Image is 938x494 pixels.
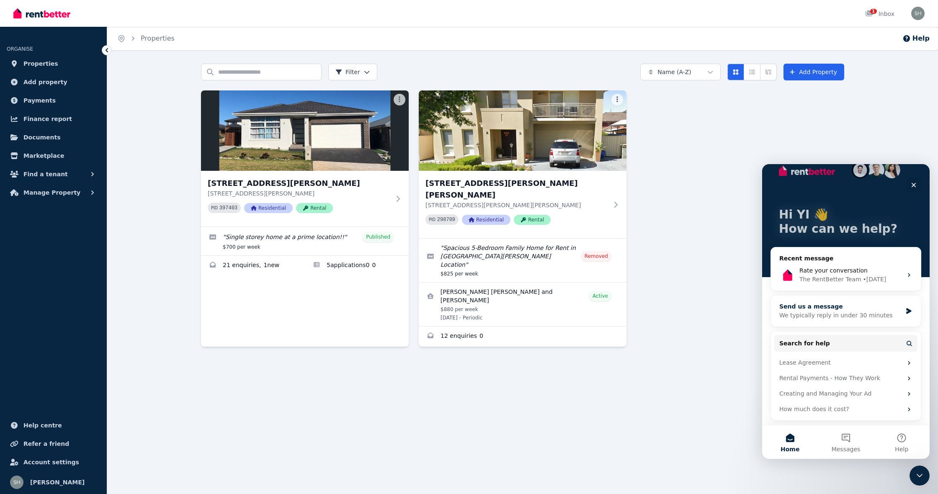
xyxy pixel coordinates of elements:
[7,166,100,183] button: Find a tenant
[870,9,877,14] span: 1
[133,282,146,288] span: Help
[7,417,100,434] a: Help centre
[7,92,100,109] a: Payments
[7,435,100,452] a: Refer a friend
[394,94,405,105] button: More options
[7,74,100,90] a: Add property
[30,477,85,487] span: [PERSON_NAME]
[462,215,510,225] span: Residential
[12,206,155,222] div: Rental Payments - How They Work
[201,256,305,276] a: Enquiries for 9 Rowan St, Oran Park
[23,77,67,87] span: Add property
[328,64,377,80] button: Filter
[17,210,140,219] div: Rental Payments - How They Work
[7,184,100,201] button: Manage Property
[201,227,409,255] a: Edit listing: Single storey home at a prime location!!
[514,215,551,225] span: Rental
[23,457,79,467] span: Account settings
[201,90,409,171] img: 9 Rowan St, Oran Park
[296,203,333,213] span: Rental
[437,217,455,223] code: 298709
[17,175,68,184] span: Search for help
[727,64,777,80] div: View options
[335,68,360,76] span: Filter
[419,327,626,347] a: Enquiries for 52 Mason Drive, Harrington Park
[910,466,930,486] iframe: Intercom live chat
[23,439,69,449] span: Refer a friend
[17,194,140,203] div: Lease Agreement
[17,241,140,250] div: How much does it cost?
[23,132,61,142] span: Documents
[657,68,691,76] span: Name (A-Z)
[208,178,390,189] h3: [STREET_ADDRESS][PERSON_NAME]
[17,90,150,99] div: Recent message
[419,283,626,326] a: View details for Diodoro david D'elia and Ana D'elia
[23,95,56,105] span: Payments
[17,225,140,234] div: Creating and Managing Your Ad
[201,90,409,226] a: 9 Rowan St, Oran Park[STREET_ADDRESS][PERSON_NAME][STREET_ADDRESS][PERSON_NAME]PID 397403Resident...
[17,138,140,147] div: Send us a message
[7,46,33,52] span: ORGANISE
[429,217,435,222] small: PID
[419,90,626,238] a: 52 Mason Drive, Harrington Park[STREET_ADDRESS][PERSON_NAME][PERSON_NAME][STREET_ADDRESS][PERSON_...
[865,10,894,18] div: Inbox
[911,7,925,20] img: YI WANG
[10,476,23,489] img: YI WANG
[107,27,185,50] nav: Breadcrumb
[7,454,100,471] a: Account settings
[9,95,159,126] div: Profile image for The RentBetter TeamRate your conversationThe RentBetter Team•[DATE]
[17,147,140,156] div: We typically reply in under 30 minutes
[23,114,72,124] span: Finance report
[8,131,159,163] div: Send us a messageWe typically reply in under 30 minutes
[902,33,930,44] button: Help
[419,90,626,171] img: 52 Mason Drive, Harrington Park
[425,201,608,209] p: [STREET_ADDRESS][PERSON_NAME][PERSON_NAME]
[305,256,409,276] a: Applications for 9 Rowan St, Oran Park
[7,147,100,164] a: Marketplace
[211,206,218,210] small: PID
[219,205,237,211] code: 397403
[17,44,151,58] p: Hi YI 👋
[244,203,293,213] span: Residential
[37,111,99,120] div: The RentBetter Team
[744,64,760,80] button: Compact list view
[144,13,159,28] div: Close
[7,55,100,72] a: Properties
[37,103,106,110] span: Rate your conversation
[12,191,155,206] div: Lease Agreement
[7,129,100,146] a: Documents
[208,189,390,198] p: [STREET_ADDRESS][PERSON_NAME]
[783,64,844,80] a: Add Property
[141,34,175,42] a: Properties
[727,64,744,80] button: Card view
[425,178,608,201] h3: [STREET_ADDRESS][PERSON_NAME][PERSON_NAME]
[23,188,80,198] span: Manage Property
[101,111,124,120] div: • [DATE]
[23,151,64,161] span: Marketplace
[112,261,167,295] button: Help
[23,169,68,179] span: Find a tenant
[7,111,100,127] a: Finance report
[419,239,626,282] a: Edit listing: Spacious 5-Bedroom Family Home for Rent in Prime Harrington Park Location
[70,282,98,288] span: Messages
[56,261,111,295] button: Messages
[17,103,34,119] img: Profile image for The RentBetter Team
[12,171,155,188] button: Search for help
[12,237,155,253] div: How much does it cost?
[762,164,930,459] iframe: Intercom live chat
[23,59,58,69] span: Properties
[23,420,62,430] span: Help centre
[17,58,151,72] p: How can we help?
[12,222,155,237] div: Creating and Managing Your Ad
[640,64,721,80] button: Name (A-Z)
[611,94,623,105] button: More options
[13,7,70,20] img: RentBetter
[760,64,777,80] button: Expanded list view
[18,282,37,288] span: Home
[8,83,159,127] div: Recent messageProfile image for The RentBetter TeamRate your conversationThe RentBetter Team•[DATE]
